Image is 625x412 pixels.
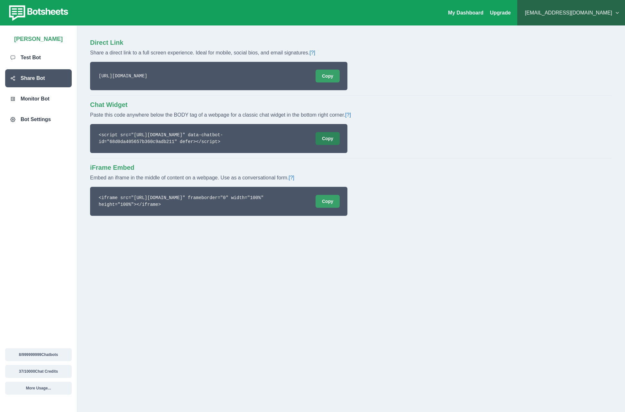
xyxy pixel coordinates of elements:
[90,101,612,109] h2: Chat Widget
[448,10,483,15] a: My Dashboard
[14,32,63,43] p: [PERSON_NAME]
[316,132,340,145] button: Copy
[98,195,291,208] code: <iframe src="[URL][DOMAIN_NAME]" frameborder="0" width="100%" height="100%"></iframe>
[309,50,315,55] a: [?]
[21,95,50,103] p: Monitor Bot
[90,109,612,119] p: Paste this code anywhere below the BODY tag of a webpage for a classic chat widget in the bottom ...
[98,73,148,80] code: [URL][DOMAIN_NAME]
[5,365,72,378] button: 37/10000Chat Credits
[5,4,70,22] img: botsheets-logo.png
[345,112,351,118] a: [?]
[90,39,612,46] h2: Direct Link
[21,116,51,123] p: Bot Settings
[316,70,340,82] button: Copy
[90,46,612,57] p: Share a direct link to a full screen experience. Ideal for mobile, social bios, and email signatu...
[98,132,291,145] code: <script src="[URL][DOMAIN_NAME]" data-chatbot-id="68d0da405657b360c9adb211" defer></script>
[490,10,511,15] a: Upgrade
[5,348,72,361] button: 8/999999999Chatbots
[316,195,340,208] button: Copy
[289,175,294,180] a: [?]
[90,164,612,171] h2: iFrame Embed
[90,171,612,182] p: Embed an iframe in the middle of content on a webpage. Use as a conversational form.
[21,54,41,62] p: Test Bot
[522,6,620,19] button: [EMAIL_ADDRESS][DOMAIN_NAME]
[5,382,72,395] button: More Usage...
[21,74,45,82] p: Share Bot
